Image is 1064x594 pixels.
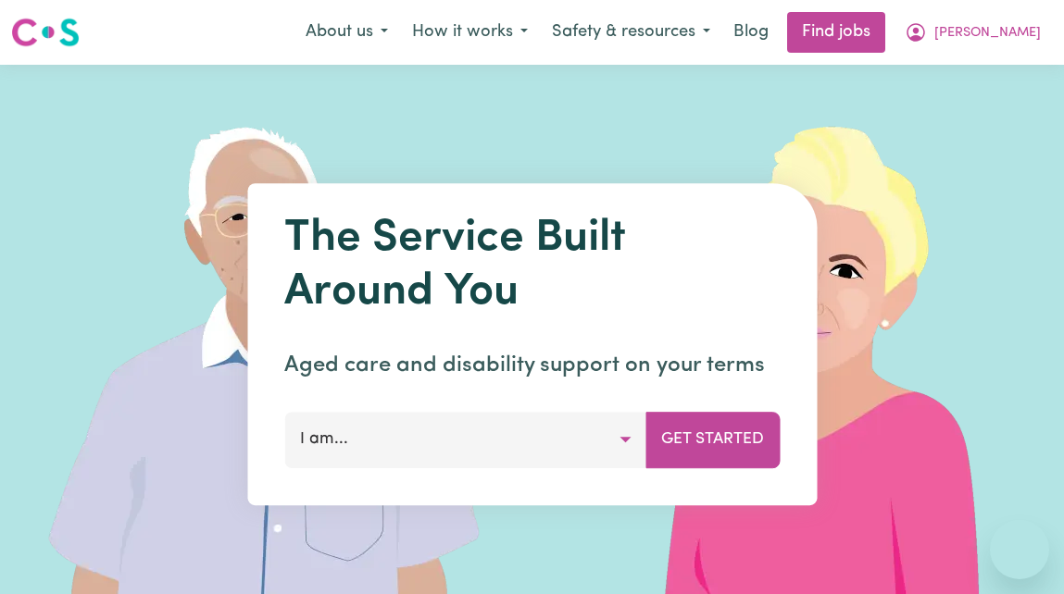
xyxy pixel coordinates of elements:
[284,412,646,467] button: I am...
[400,13,540,52] button: How it works
[11,11,80,54] a: Careseekers logo
[722,12,780,53] a: Blog
[787,12,885,53] a: Find jobs
[284,349,780,382] p: Aged care and disability support on your terms
[645,412,780,467] button: Get Started
[284,213,780,319] h1: The Service Built Around You
[893,13,1053,52] button: My Account
[990,520,1049,579] iframe: Button to launch messaging window
[294,13,400,52] button: About us
[540,13,722,52] button: Safety & resources
[11,16,80,49] img: Careseekers logo
[934,23,1041,43] span: [PERSON_NAME]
